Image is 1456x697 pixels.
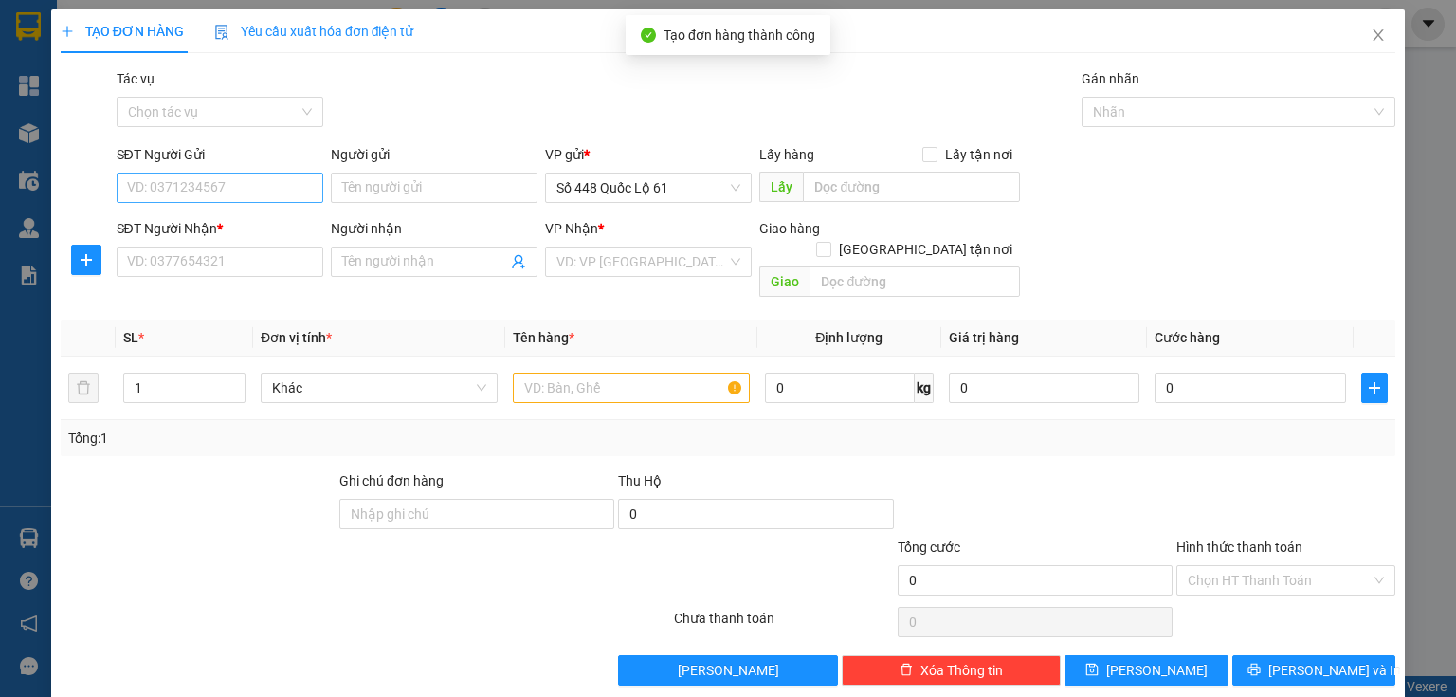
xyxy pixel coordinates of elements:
[117,218,323,239] div: SĐT Người Nhận
[678,660,779,681] span: [PERSON_NAME]
[68,373,99,403] button: delete
[545,144,752,165] div: VP gửi
[949,373,1140,403] input: 0
[1106,660,1208,681] span: [PERSON_NAME]
[641,28,656,43] span: check-circle
[68,428,563,449] div: Tổng: 1
[1371,28,1386,43] span: close
[331,144,537,165] div: Người gửi
[937,144,1020,165] span: Lấy tận nơi
[61,25,74,38] span: plus
[556,174,740,202] span: Số 448 Quốc Lộ 61
[71,245,101,275] button: plus
[214,24,414,39] span: Yêu cầu xuất hóa đơn điện tử
[759,266,810,297] span: Giao
[1352,9,1405,63] button: Close
[511,254,526,269] span: user-add
[815,330,883,345] span: Định lượng
[664,28,815,43] span: Tạo đơn hàng thành công
[1155,330,1220,345] span: Cước hàng
[513,330,574,345] span: Tên hàng
[920,660,1003,681] span: Xóa Thông tin
[898,540,960,555] span: Tổng cước
[272,374,486,402] span: Khác
[618,655,837,686] button: [PERSON_NAME]
[1085,663,1099,678] span: save
[214,25,229,40] img: icon
[842,655,1061,686] button: deleteXóa Thông tin
[949,330,1019,345] span: Giá trị hàng
[545,221,598,236] span: VP Nhận
[339,473,444,488] label: Ghi chú đơn hàng
[803,172,1020,202] input: Dọc đường
[61,24,184,39] span: TẠO ĐƠN HÀNG
[1065,655,1228,686] button: save[PERSON_NAME]
[123,330,138,345] span: SL
[72,252,100,267] span: plus
[1361,373,1388,403] button: plus
[1176,540,1302,555] label: Hình thức thanh toán
[759,147,814,162] span: Lấy hàng
[900,663,913,678] span: delete
[915,373,934,403] span: kg
[1082,71,1139,86] label: Gán nhãn
[117,71,155,86] label: Tác vụ
[1268,660,1401,681] span: [PERSON_NAME] và In
[672,608,895,641] div: Chưa thanh toán
[261,330,332,345] span: Đơn vị tính
[513,373,750,403] input: VD: Bàn, Ghế
[1247,663,1261,678] span: printer
[331,218,537,239] div: Người nhận
[339,499,614,529] input: Ghi chú đơn hàng
[1232,655,1396,686] button: printer[PERSON_NAME] và In
[1362,380,1387,395] span: plus
[618,473,662,488] span: Thu Hộ
[759,221,820,236] span: Giao hàng
[831,239,1020,260] span: [GEOGRAPHIC_DATA] tận nơi
[759,172,803,202] span: Lấy
[117,144,323,165] div: SĐT Người Gửi
[810,266,1020,297] input: Dọc đường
